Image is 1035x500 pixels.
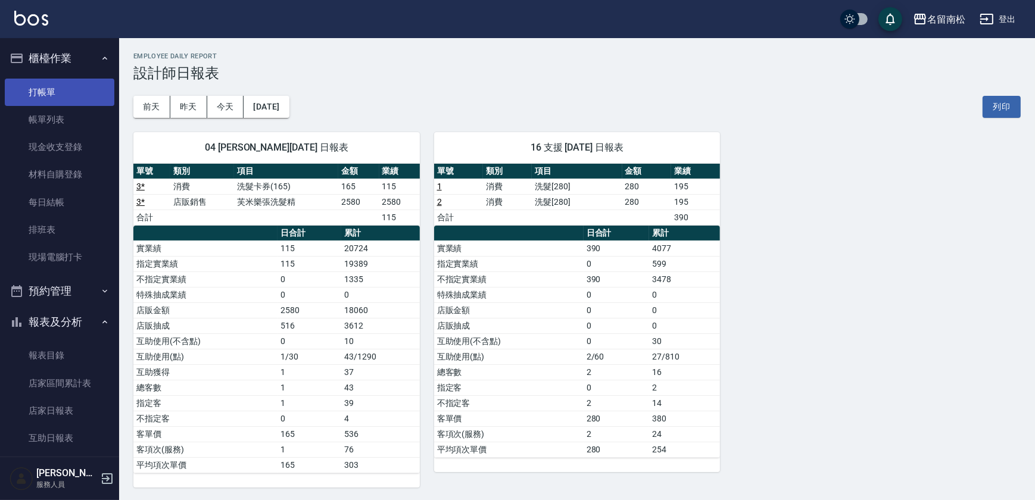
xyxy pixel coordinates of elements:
[278,442,341,457] td: 1
[278,226,341,241] th: 日合計
[584,411,650,426] td: 280
[584,426,650,442] td: 2
[341,349,419,364] td: 43/1290
[671,179,720,194] td: 195
[878,7,902,31] button: save
[483,164,532,179] th: 類別
[649,226,720,241] th: 累計
[278,302,341,318] td: 2580
[437,197,442,207] a: 2
[483,194,532,210] td: 消費
[927,12,965,27] div: 名留南松
[133,164,420,226] table: a dense table
[434,411,584,426] td: 客單價
[341,256,419,271] td: 19389
[341,240,419,256] td: 20724
[341,226,419,241] th: 累計
[434,349,584,364] td: 互助使用(點)
[5,79,114,106] a: 打帳單
[234,164,338,179] th: 項目
[341,411,419,426] td: 4
[341,302,419,318] td: 18060
[649,240,720,256] td: 4077
[584,380,650,395] td: 0
[5,161,114,188] a: 材料自購登錄
[622,164,671,179] th: 金額
[133,256,278,271] td: 指定實業績
[133,411,278,426] td: 不指定客
[338,179,379,194] td: 165
[434,287,584,302] td: 特殊抽成業績
[133,52,1021,60] h2: Employee Daily Report
[649,426,720,442] td: 24
[532,179,622,194] td: 洗髮[280]
[36,467,97,479] h5: [PERSON_NAME]
[671,194,720,210] td: 195
[278,395,341,411] td: 1
[584,226,650,241] th: 日合計
[278,287,341,302] td: 0
[278,318,341,333] td: 516
[622,179,671,194] td: 280
[278,411,341,426] td: 0
[133,318,278,333] td: 店販抽成
[133,333,278,349] td: 互助使用(不含點)
[434,380,584,395] td: 指定客
[341,318,419,333] td: 3612
[5,307,114,337] button: 報表及分析
[434,318,584,333] td: 店販抽成
[671,164,720,179] th: 業績
[584,318,650,333] td: 0
[341,287,419,302] td: 0
[532,164,622,179] th: 項目
[584,442,650,457] td: 280
[434,426,584,442] td: 客項次(服務)
[584,240,650,256] td: 390
[341,426,419,442] td: 536
[584,302,650,318] td: 0
[170,96,207,118] button: 昨天
[483,179,532,194] td: 消費
[5,243,114,271] a: 現場電腦打卡
[133,164,170,179] th: 單號
[133,287,278,302] td: 特殊抽成業績
[341,364,419,380] td: 37
[434,240,584,256] td: 實業績
[437,182,442,191] a: 1
[434,302,584,318] td: 店販金額
[434,226,721,458] table: a dense table
[448,142,706,154] span: 16 支援 [DATE] 日報表
[278,333,341,349] td: 0
[5,424,114,452] a: 互助日報表
[908,7,970,32] button: 名留南松
[244,96,289,118] button: [DATE]
[434,164,721,226] table: a dense table
[649,318,720,333] td: 0
[622,194,671,210] td: 280
[133,271,278,287] td: 不指定實業績
[341,380,419,395] td: 43
[434,256,584,271] td: 指定實業績
[434,164,483,179] th: 單號
[278,380,341,395] td: 1
[341,457,419,473] td: 303
[983,96,1021,118] button: 列印
[584,349,650,364] td: 2/60
[133,302,278,318] td: 店販金額
[133,226,420,473] table: a dense table
[278,349,341,364] td: 1/30
[133,210,170,225] td: 合計
[278,457,341,473] td: 165
[36,479,97,490] p: 服務人員
[434,271,584,287] td: 不指定實業績
[278,240,341,256] td: 115
[532,194,622,210] td: 洗髮[280]
[133,426,278,442] td: 客單價
[14,11,48,26] img: Logo
[5,452,114,479] a: 互助排行榜
[133,442,278,457] td: 客項次(服務)
[649,349,720,364] td: 27/810
[5,133,114,161] a: 現金收支登錄
[434,364,584,380] td: 總客數
[5,43,114,74] button: 櫃檯作業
